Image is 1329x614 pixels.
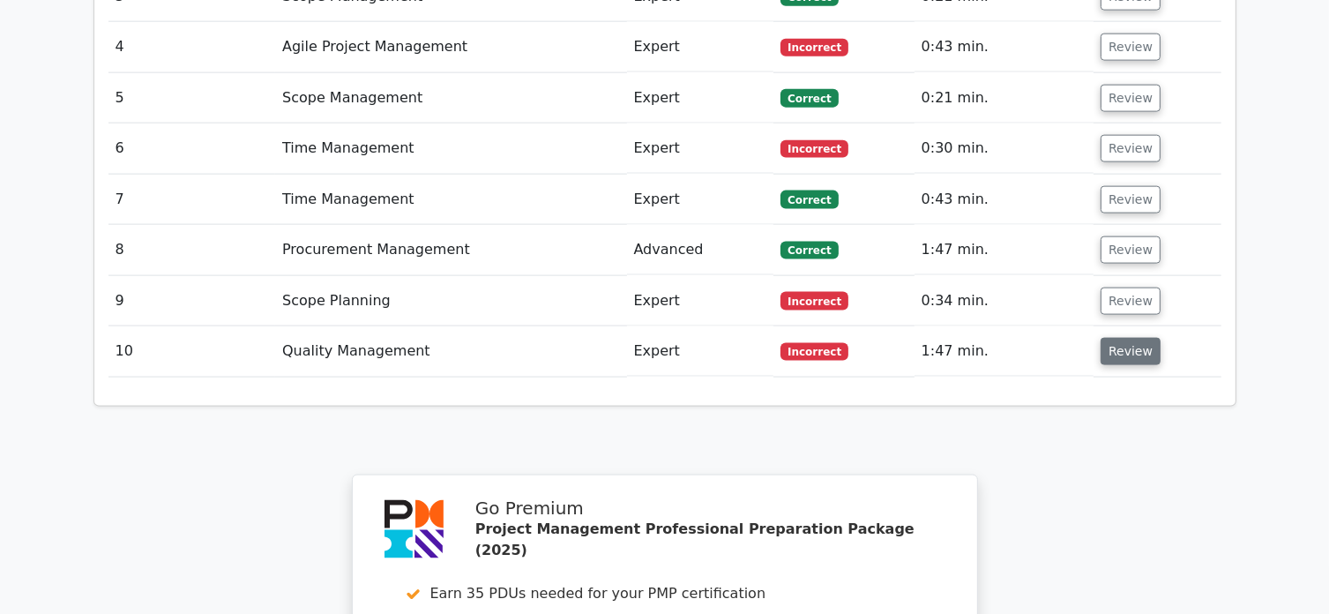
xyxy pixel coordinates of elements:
td: Advanced [627,225,774,275]
button: Review [1101,85,1161,112]
td: 1:47 min. [915,326,1094,377]
button: Review [1101,186,1161,213]
span: Correct [780,89,838,107]
td: Time Management [275,124,626,174]
button: Review [1101,236,1161,264]
td: 10 [108,326,276,377]
td: Agile Project Management [275,22,626,72]
td: 7 [108,175,276,225]
button: Review [1101,338,1161,365]
td: 4 [108,22,276,72]
td: 9 [108,276,276,326]
span: Correct [780,191,838,208]
td: 5 [108,73,276,124]
td: 6 [108,124,276,174]
td: Quality Management [275,326,626,377]
td: Expert [627,276,774,326]
td: Expert [627,326,774,377]
button: Review [1101,288,1161,315]
td: Expert [627,175,774,225]
span: Incorrect [780,39,848,56]
span: Incorrect [780,140,848,158]
td: Expert [627,22,774,72]
td: 1:47 min. [915,225,1094,275]
span: Incorrect [780,343,848,361]
td: 8 [108,225,276,275]
td: Scope Management [275,73,626,124]
td: 0:43 min. [915,175,1094,225]
td: Expert [627,124,774,174]
td: 0:30 min. [915,124,1094,174]
td: 0:34 min. [915,276,1094,326]
button: Review [1101,135,1161,162]
td: 0:43 min. [915,22,1094,72]
span: Correct [780,242,838,259]
td: 0:21 min. [915,73,1094,124]
td: Expert [627,73,774,124]
td: Procurement Management [275,225,626,275]
td: Time Management [275,175,626,225]
button: Review [1101,34,1161,61]
span: Incorrect [780,292,848,310]
td: Scope Planning [275,276,626,326]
